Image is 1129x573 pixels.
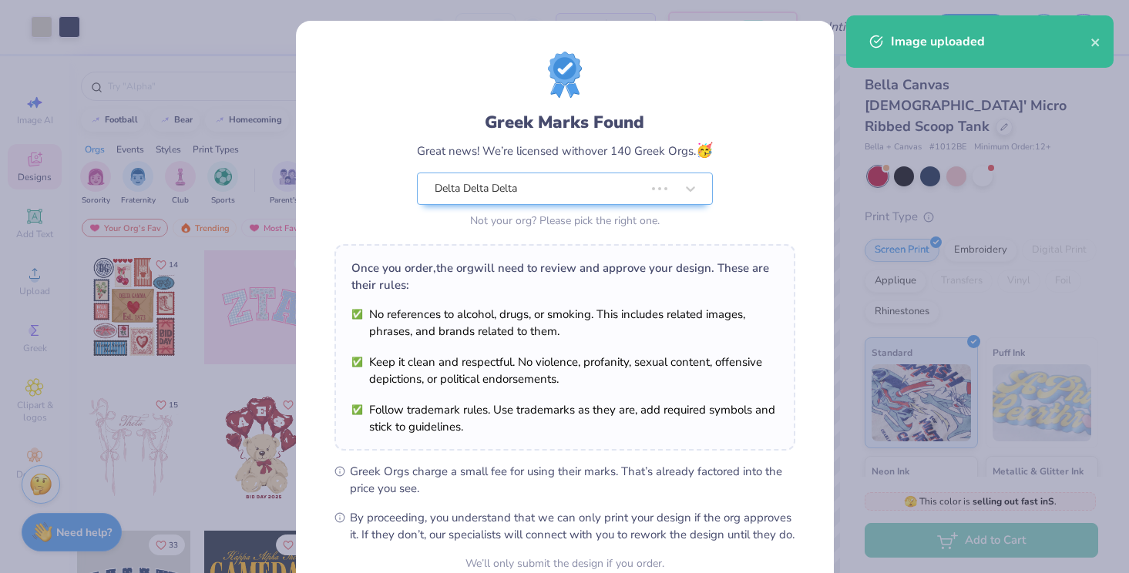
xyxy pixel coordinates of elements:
div: Greek Marks Found [417,110,713,135]
span: Greek Orgs charge a small fee for using their marks. That’s already factored into the price you see. [350,463,795,497]
li: Follow trademark rules. Use trademarks as they are, add required symbols and stick to guidelines. [351,401,778,435]
div: Once you order, the org will need to review and approve your design. These are their rules: [351,260,778,293]
div: We’ll only submit the design if you order. [465,555,664,571]
div: Not your org? Please pick the right one. [417,213,713,229]
button: close [1090,32,1101,51]
span: By proceeding, you understand that we can only print your design if the org approves it. If they ... [350,509,795,543]
div: Image uploaded [891,32,1090,51]
span: 🥳 [696,141,713,159]
img: license-marks-badge.png [548,52,582,98]
div: Great news! We’re licensed with over 140 Greek Orgs. [417,140,713,161]
li: Keep it clean and respectful. No violence, profanity, sexual content, offensive depictions, or po... [351,354,778,387]
li: No references to alcohol, drugs, or smoking. This includes related images, phrases, and brands re... [351,306,778,340]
